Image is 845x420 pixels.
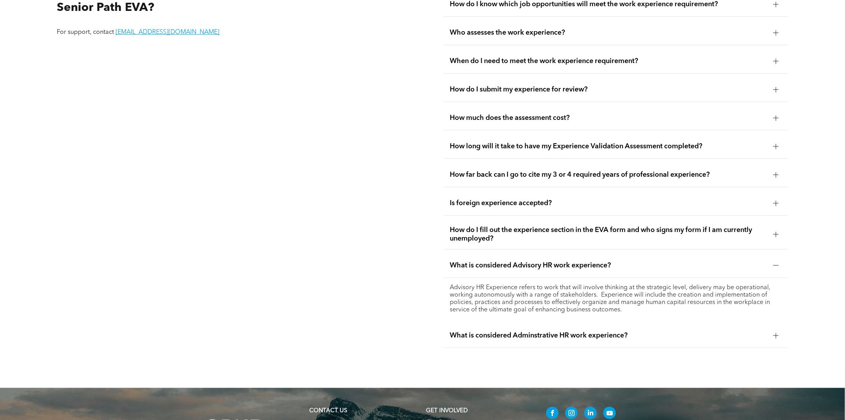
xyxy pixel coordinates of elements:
span: GET INVOLVED [426,408,468,414]
span: How do I submit my experience for review? [450,85,767,94]
span: What is considered Advisory HR work experience? [450,261,767,270]
a: [EMAIL_ADDRESS][DOMAIN_NAME] [116,29,219,35]
span: What is considered Adminstrative HR work experience? [450,331,767,340]
span: When do I need to meet the work experience requirement? [450,57,767,65]
span: Who assesses the work experience? [450,28,767,37]
span: Is foreign experience accepted? [450,199,767,207]
span: How long will it take to have my Experience Validation Assessment completed? [450,142,767,151]
p: Advisory HR Experience refers to work that will involve thinking at the strategic level, delivery... [450,284,782,314]
span: How far back can I go to cite my 3 or 4 required years of professional experience? [450,170,767,179]
span: For support, contact [57,29,114,35]
span: How do I fill out the experience section in the EVA form and who signs my form if I am currently ... [450,226,767,243]
span: How much does the assessment cost? [450,114,767,122]
a: CONTACT US [309,408,347,414]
